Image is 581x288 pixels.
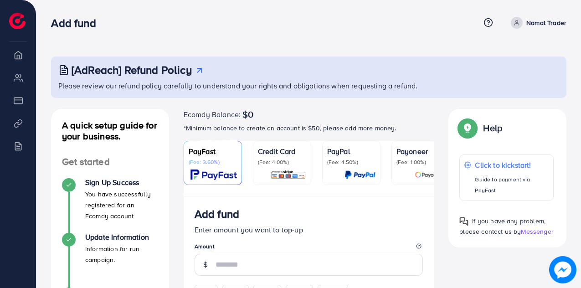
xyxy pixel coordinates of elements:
[258,146,306,157] p: Credit Card
[526,17,566,28] p: Namat Trader
[51,120,169,142] h4: A quick setup guide for your business.
[85,189,158,221] p: You have successfully registered for an Ecomdy account
[195,242,423,254] legend: Amount
[58,80,561,91] p: Please review our refund policy carefully to understand your rights and obligations when requesti...
[51,178,169,233] li: Sign Up Success
[327,146,375,157] p: PayPal
[507,17,566,29] a: Namat Trader
[9,13,26,29] img: logo
[189,159,237,166] p: (Fee: 3.60%)
[344,170,375,180] img: card
[396,159,445,166] p: (Fee: 1.00%)
[475,159,549,170] p: Click to kickstart!
[72,63,192,77] h3: [AdReach] Refund Policy
[258,159,306,166] p: (Fee: 4.00%)
[85,233,158,242] h4: Update Information
[195,224,423,235] p: Enter amount you want to top-up
[184,109,241,120] span: Ecomdy Balance:
[483,123,502,134] p: Help
[415,170,445,180] img: card
[189,146,237,157] p: PayFast
[327,159,375,166] p: (Fee: 4.50%)
[51,16,103,30] h3: Add fund
[195,207,239,221] h3: Add fund
[270,170,306,180] img: card
[85,243,158,265] p: Information for run campaign.
[51,233,169,288] li: Update Information
[459,120,476,136] img: Popup guide
[190,170,237,180] img: card
[184,123,434,134] p: *Minimum balance to create an account is $50, please add more money.
[51,156,169,168] h4: Get started
[85,178,158,187] h4: Sign Up Success
[459,217,468,226] img: Popup guide
[475,174,549,196] p: Guide to payment via PayFast
[549,256,576,283] img: image
[459,216,545,236] span: If you have any problem, please contact us by
[242,109,253,120] span: $0
[521,227,553,236] span: Messenger
[396,146,445,157] p: Payoneer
